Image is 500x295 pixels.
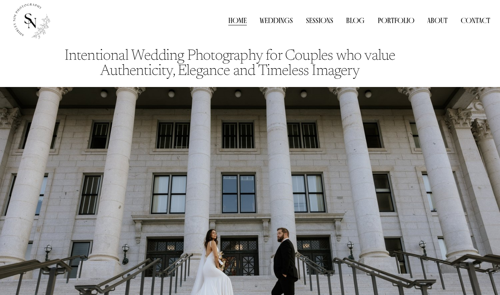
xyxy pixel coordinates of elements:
img: Shirley Nim Photography [10,0,51,41]
code: Intentional Wedding Photography for Couples who value Authenticity, Elegance and Timeless Imagery [65,49,398,79]
a: Sessions [306,15,333,26]
a: Home [228,15,247,26]
a: folder dropdown [378,15,414,26]
a: About [427,15,448,26]
a: Contact [461,15,490,26]
a: Blog [346,15,365,26]
a: Weddings [260,15,293,26]
span: Portfolio [378,16,414,25]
